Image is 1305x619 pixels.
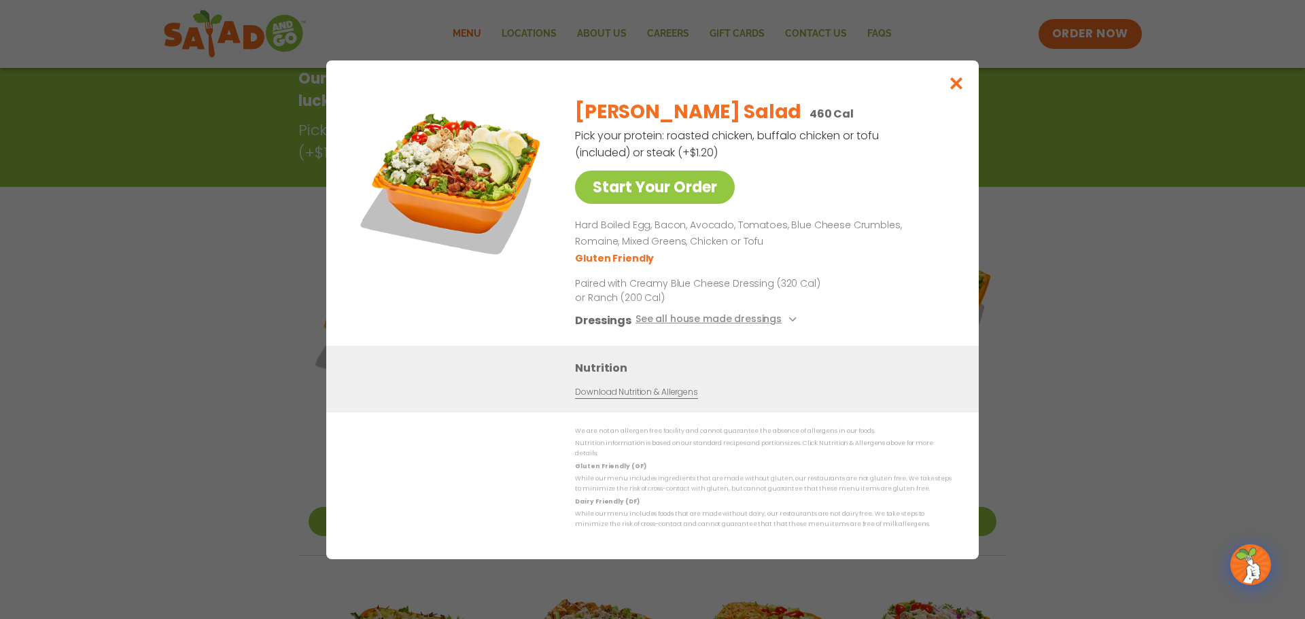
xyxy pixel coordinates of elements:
[575,426,952,436] p: We are not an allergen free facility and cannot guarantee the absence of allergens in our foods.
[575,311,631,328] h3: Dressings
[935,60,979,106] button: Close modal
[575,98,801,126] h2: [PERSON_NAME] Salad
[357,88,547,278] img: Featured product photo for Cobb Salad
[575,474,952,495] p: While our menu includes ingredients that are made without gluten, our restaurants are not gluten ...
[575,385,697,398] a: Download Nutrition & Allergens
[575,438,952,459] p: Nutrition information is based on our standard recipes and portion sizes. Click Nutrition & Aller...
[575,509,952,530] p: While our menu includes foods that are made without dairy, our restaurants are not dairy free. We...
[575,359,958,376] h3: Nutrition
[1232,546,1270,584] img: wpChatIcon
[575,127,881,161] p: Pick your protein: roasted chicken, buffalo chicken or tofu (included) or steak (+$1.20)
[575,497,639,505] strong: Dairy Friendly (DF)
[575,171,735,204] a: Start Your Order
[575,461,646,470] strong: Gluten Friendly (GF)
[575,276,826,304] p: Paired with Creamy Blue Cheese Dressing (320 Cal) or Ranch (200 Cal)
[575,251,656,265] li: Gluten Friendly
[810,105,854,122] p: 460 Cal
[575,217,946,250] p: Hard Boiled Egg, Bacon, Avocado, Tomatoes, Blue Cheese Crumbles, Romaine, Mixed Greens, Chicken o...
[636,311,801,328] button: See all house made dressings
